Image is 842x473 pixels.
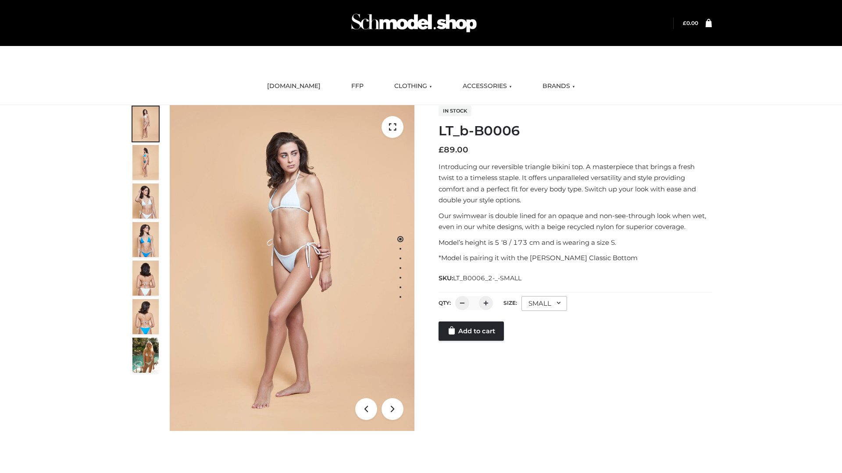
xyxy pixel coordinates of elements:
img: ArielClassicBikiniTop_CloudNine_AzureSky_OW114ECO_3-scaled.jpg [132,184,159,219]
img: ArielClassicBikiniTop_CloudNine_AzureSky_OW114ECO_1-scaled.jpg [132,106,159,141]
span: SKU: [439,273,522,283]
h1: LT_b-B0006 [439,123,712,139]
img: Arieltop_CloudNine_AzureSky2.jpg [132,338,159,373]
p: Model’s height is 5 ‘8 / 173 cm and is wearing a size S. [439,237,712,248]
label: Size: [503,300,517,306]
span: In stock [439,106,471,116]
a: [DOMAIN_NAME] [260,77,327,96]
a: FFP [345,77,370,96]
p: Introducing our reversible triangle bikini top. A masterpiece that brings a fresh twist to a time... [439,161,712,206]
img: ArielClassicBikiniTop_CloudNine_AzureSky_OW114ECO_1 [170,105,414,431]
span: £ [683,20,686,26]
a: BRANDS [536,77,582,96]
img: ArielClassicBikiniTop_CloudNine_AzureSky_OW114ECO_8-scaled.jpg [132,299,159,334]
img: ArielClassicBikiniTop_CloudNine_AzureSky_OW114ECO_2-scaled.jpg [132,145,159,180]
a: ACCESSORIES [456,77,518,96]
a: £0.00 [683,20,698,26]
div: SMALL [521,296,567,311]
span: LT_B0006_2-_-SMALL [453,274,521,282]
p: *Model is pairing it with the [PERSON_NAME] Classic Bottom [439,252,712,264]
img: ArielClassicBikiniTop_CloudNine_AzureSky_OW114ECO_4-scaled.jpg [132,222,159,257]
bdi: 89.00 [439,145,468,155]
bdi: 0.00 [683,20,698,26]
p: Our swimwear is double lined for an opaque and non-see-through look when wet, even in our white d... [439,210,712,233]
a: Add to cart [439,321,504,341]
span: £ [439,145,444,155]
label: QTY: [439,300,451,306]
img: ArielClassicBikiniTop_CloudNine_AzureSky_OW114ECO_7-scaled.jpg [132,261,159,296]
img: Schmodel Admin 964 [348,6,480,40]
a: CLOTHING [388,77,439,96]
